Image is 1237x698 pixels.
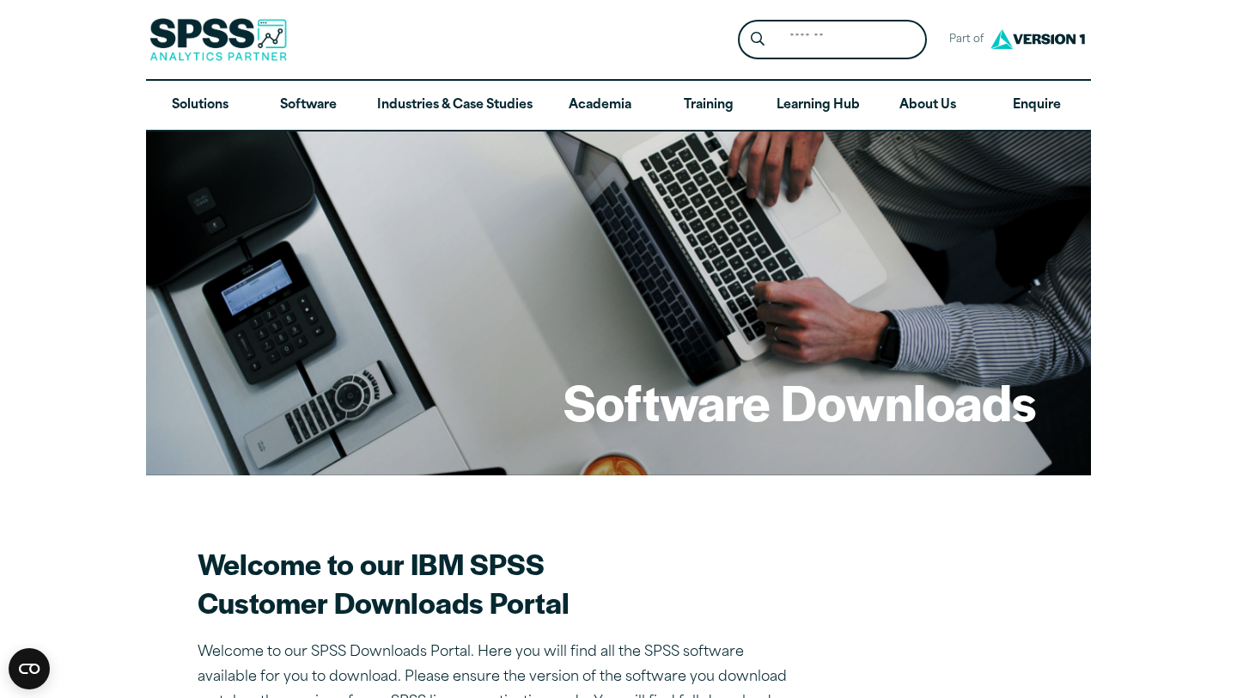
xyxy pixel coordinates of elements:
img: SPSS Analytics Partner [149,18,287,61]
img: Version1 Logo [986,23,1089,55]
form: Site Header Search Form [738,20,927,60]
button: Open CMP widget [9,648,50,689]
a: Industries & Case Studies [363,81,546,131]
svg: Search magnifying glass icon [751,32,765,46]
a: About Us [874,81,982,131]
a: Academia [546,81,655,131]
nav: Desktop version of site main menu [146,81,1091,131]
a: Training [655,81,763,131]
span: Part of [941,28,986,52]
button: Search magnifying glass icon [742,24,774,56]
a: Software [254,81,363,131]
h1: Software Downloads [564,368,1036,435]
a: Learning Hub [763,81,874,131]
a: Solutions [146,81,254,131]
h2: Welcome to our IBM SPSS Customer Downloads Portal [198,544,799,621]
a: Enquire [983,81,1091,131]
